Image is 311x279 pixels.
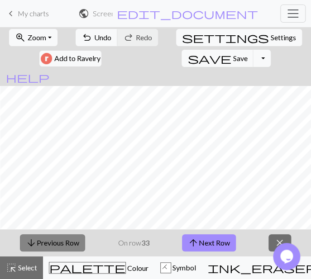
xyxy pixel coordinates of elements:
p: On row [118,237,149,248]
span: close [274,236,285,249]
span: keyboard_arrow_left [5,7,16,20]
span: palette [49,261,125,274]
strong: 33 [141,238,149,247]
span: Undo [94,33,111,42]
span: Symbol [171,263,196,272]
button: Zoom [9,29,57,46]
span: Colour [126,264,148,272]
div: H [161,263,171,274]
span: settings [182,31,269,44]
span: public [78,7,89,20]
button: H Symbol [154,256,202,279]
span: zoom_in [15,31,26,44]
iframe: chat widget [273,243,302,270]
span: undo [81,31,92,44]
span: highlight_alt [6,261,17,274]
button: Next Row [182,234,236,251]
button: Previous Row [20,234,85,251]
i: Settings [182,32,269,43]
span: edit_document [116,7,258,20]
button: Colour [43,256,154,279]
span: save [187,52,231,65]
span: help [6,71,49,84]
span: arrow_upward [188,236,199,249]
span: Settings [271,32,296,43]
button: Undo [76,29,118,46]
span: My charts [18,9,49,18]
span: arrow_downward [26,236,37,249]
a: My charts [5,6,49,21]
span: Add to Ravelry [54,53,100,64]
button: Save [182,50,254,67]
button: Add to Ravelry [39,51,101,66]
button: SettingsSettings [176,29,302,46]
span: Zoom [28,33,46,42]
h2: Screenshot [DATE] 220314.png / Screenshot [DATE] 220314.png [93,9,113,18]
img: Ravelry [41,53,52,64]
span: Save [233,54,247,62]
button: Toggle navigation [280,5,306,23]
span: Select [17,263,37,272]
